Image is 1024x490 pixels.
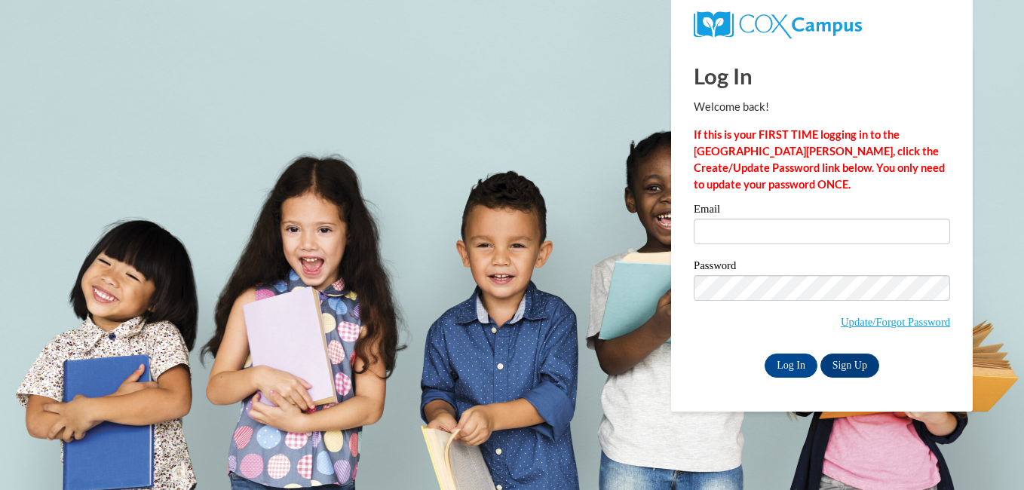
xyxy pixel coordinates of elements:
a: Sign Up [820,354,879,378]
label: Password [694,260,950,275]
strong: If this is your FIRST TIME logging in to the [GEOGRAPHIC_DATA][PERSON_NAME], click the Create/Upd... [694,128,945,191]
h1: Log In [694,60,950,91]
p: Welcome back! [694,99,950,115]
label: Email [694,204,950,219]
a: COX Campus [694,17,862,30]
img: COX Campus [694,11,862,38]
a: Update/Forgot Password [841,316,950,328]
input: Log In [765,354,817,378]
